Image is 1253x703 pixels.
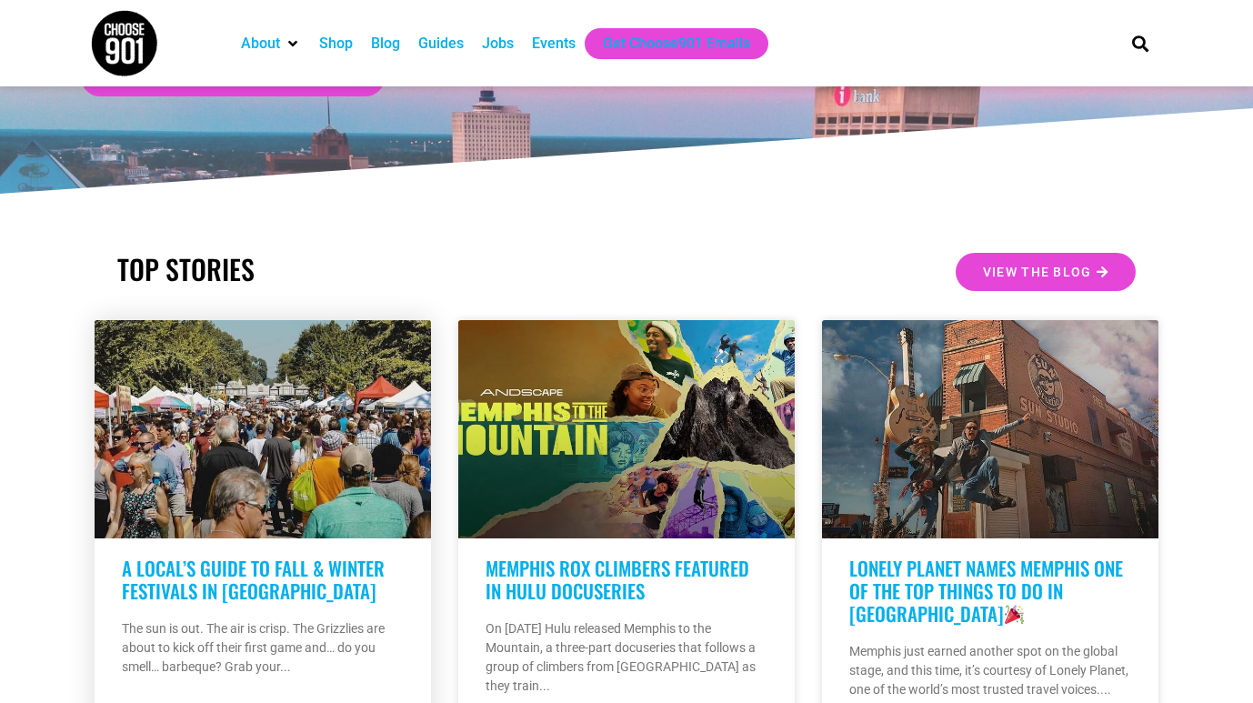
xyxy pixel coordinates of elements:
[232,28,310,59] div: About
[849,554,1123,628] a: Lonely Planet Names Memphis One of the Top Things to Do in [GEOGRAPHIC_DATA]
[486,619,767,696] p: On [DATE] Hulu released Memphis to the Mountain, a three-part docuseries that follows a group of ...
[603,33,750,55] a: Get Choose901 Emails
[956,253,1136,291] a: View the Blog
[232,28,1101,59] nav: Main nav
[822,320,1158,538] a: Two people jumping in front of a building with a guitar, featuring The Edge.
[122,619,404,677] p: The sun is out. The air is crisp. The Grizzlies are about to kick off their first game and… do yo...
[1005,605,1024,624] img: 🎉
[849,642,1131,699] p: Memphis just earned another spot on the global stage, and this time, it’s courtesy of Lonely Plan...
[983,266,1092,278] span: View the Blog
[486,554,749,605] a: Memphis Rox Climbers Featured in Hulu Docuseries
[117,253,617,286] h2: TOP STORIES
[241,33,280,55] a: About
[1126,28,1156,58] div: Search
[532,33,576,55] a: Events
[319,33,353,55] a: Shop
[122,554,385,605] a: A Local’s Guide to Fall & Winter Festivals in [GEOGRAPHIC_DATA]
[371,33,400,55] a: Blog
[482,33,514,55] a: Jobs
[418,33,464,55] a: Guides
